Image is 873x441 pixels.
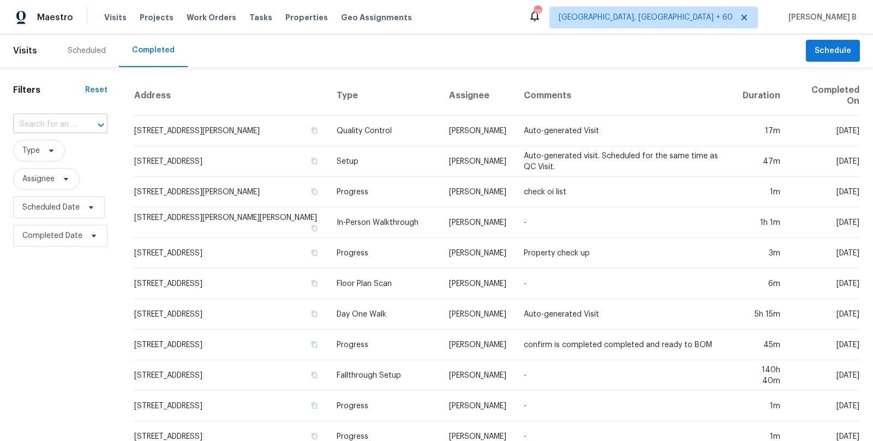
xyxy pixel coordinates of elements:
[440,269,515,299] td: [PERSON_NAME]
[341,12,412,23] span: Geo Assignments
[733,76,789,116] th: Duration
[22,230,82,241] span: Completed Date
[22,174,55,184] span: Assignee
[13,39,37,63] span: Visits
[733,146,789,177] td: 47m
[733,391,789,421] td: 1m
[789,116,860,146] td: [DATE]
[440,76,515,116] th: Assignee
[68,45,106,56] div: Scheduled
[733,360,789,391] td: 140h 40m
[789,360,860,391] td: [DATE]
[328,238,440,269] td: Progress
[309,223,319,233] button: Copy Address
[309,278,319,288] button: Copy Address
[515,238,733,269] td: Property check up
[328,116,440,146] td: Quality Control
[249,14,272,21] span: Tasks
[559,12,733,23] span: [GEOGRAPHIC_DATA], [GEOGRAPHIC_DATA] + 60
[733,238,789,269] td: 3m
[328,360,440,391] td: Fallthrough Setup
[132,45,175,56] div: Completed
[309,156,319,166] button: Copy Address
[440,146,515,177] td: [PERSON_NAME]
[789,76,860,116] th: Completed On
[309,309,319,319] button: Copy Address
[134,76,328,116] th: Address
[789,391,860,421] td: [DATE]
[440,177,515,207] td: [PERSON_NAME]
[733,330,789,360] td: 45m
[22,145,40,156] span: Type
[328,269,440,299] td: Floor Plan Scan
[815,44,851,58] span: Schedule
[733,116,789,146] td: 17m
[134,299,328,330] td: [STREET_ADDRESS]
[328,391,440,421] td: Progress
[733,269,789,299] td: 6m
[285,12,328,23] span: Properties
[309,126,319,135] button: Copy Address
[134,330,328,360] td: [STREET_ADDRESS]
[187,12,236,23] span: Work Orders
[789,330,860,360] td: [DATE]
[328,207,440,238] td: In-Person Walkthrough
[134,269,328,299] td: [STREET_ADDRESS]
[789,177,860,207] td: [DATE]
[328,299,440,330] td: Day One Walk
[440,391,515,421] td: [PERSON_NAME]
[515,116,733,146] td: Auto-generated Visit
[134,146,328,177] td: [STREET_ADDRESS]
[515,146,733,177] td: Auto-generated visit. Scheduled for the same time as QC Visit.
[13,85,85,96] h1: Filters
[22,202,80,213] span: Scheduled Date
[789,269,860,299] td: [DATE]
[789,146,860,177] td: [DATE]
[534,7,541,17] div: 786
[515,391,733,421] td: -
[440,330,515,360] td: [PERSON_NAME]
[440,207,515,238] td: [PERSON_NAME]
[515,177,733,207] td: check oi list
[328,76,440,116] th: Type
[515,207,733,238] td: -
[134,116,328,146] td: [STREET_ADDRESS][PERSON_NAME]
[789,207,860,238] td: [DATE]
[328,146,440,177] td: Setup
[93,117,109,133] button: Open
[85,85,107,96] div: Reset
[440,116,515,146] td: [PERSON_NAME]
[134,360,328,391] td: [STREET_ADDRESS]
[309,370,319,380] button: Copy Address
[328,177,440,207] td: Progress
[309,431,319,441] button: Copy Address
[789,299,860,330] td: [DATE]
[13,116,77,133] input: Search for an address...
[733,299,789,330] td: 5h 15m
[328,330,440,360] td: Progress
[784,12,857,23] span: [PERSON_NAME] B
[309,401,319,410] button: Copy Address
[733,177,789,207] td: 1m
[440,238,515,269] td: [PERSON_NAME]
[515,330,733,360] td: confirm is completed completed and ready to BOM
[134,238,328,269] td: [STREET_ADDRESS]
[440,299,515,330] td: [PERSON_NAME]
[515,299,733,330] td: Auto-generated Visit
[789,238,860,269] td: [DATE]
[733,207,789,238] td: 1h 1m
[309,187,319,196] button: Copy Address
[134,391,328,421] td: [STREET_ADDRESS]
[309,339,319,349] button: Copy Address
[37,12,73,23] span: Maestro
[134,207,328,238] td: [STREET_ADDRESS][PERSON_NAME][PERSON_NAME]
[515,269,733,299] td: -
[515,76,733,116] th: Comments
[104,12,127,23] span: Visits
[806,40,860,62] button: Schedule
[134,177,328,207] td: [STREET_ADDRESS][PERSON_NAME]
[309,248,319,258] button: Copy Address
[515,360,733,391] td: -
[140,12,174,23] span: Projects
[440,360,515,391] td: [PERSON_NAME]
